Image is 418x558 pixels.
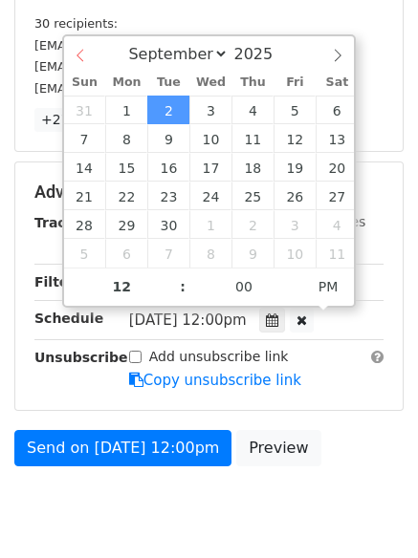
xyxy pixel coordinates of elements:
span: Mon [105,76,147,89]
span: October 9, 2025 [231,239,274,268]
span: August 31, 2025 [64,96,106,124]
span: Sun [64,76,106,89]
span: September 7, 2025 [64,124,106,153]
input: Hour [64,268,181,306]
span: [DATE] 12:00pm [129,311,247,329]
a: Copy unsubscribe link [129,372,301,389]
input: Minute [186,268,302,306]
input: Year [229,45,297,63]
span: Fri [274,76,316,89]
span: September 30, 2025 [147,210,189,239]
span: September 2, 2025 [147,96,189,124]
span: September 29, 2025 [105,210,147,239]
span: October 11, 2025 [316,239,358,268]
span: October 7, 2025 [147,239,189,268]
span: September 21, 2025 [64,182,106,210]
span: October 8, 2025 [189,239,231,268]
small: [EMAIL_ADDRESS][DOMAIN_NAME] [34,38,248,53]
span: September 11, 2025 [231,124,274,153]
span: September 23, 2025 [147,182,189,210]
span: September 19, 2025 [274,153,316,182]
span: Sat [316,76,358,89]
span: September 18, 2025 [231,153,274,182]
span: September 6, 2025 [316,96,358,124]
a: Send on [DATE] 12:00pm [14,430,231,466]
span: September 16, 2025 [147,153,189,182]
span: October 1, 2025 [189,210,231,239]
iframe: Chat Widget [322,466,418,558]
span: September 24, 2025 [189,182,231,210]
span: October 2, 2025 [231,210,274,239]
span: Tue [147,76,189,89]
span: September 15, 2025 [105,153,147,182]
a: Preview [236,430,320,466]
small: [EMAIL_ADDRESS][DOMAIN_NAME] [34,81,248,96]
strong: Filters [34,274,83,290]
span: September 1, 2025 [105,96,147,124]
span: October 5, 2025 [64,239,106,268]
strong: Schedule [34,311,103,326]
span: : [180,268,186,306]
span: October 3, 2025 [274,210,316,239]
span: October 6, 2025 [105,239,147,268]
span: September 26, 2025 [274,182,316,210]
span: September 22, 2025 [105,182,147,210]
strong: Tracking [34,215,99,230]
span: September 27, 2025 [316,182,358,210]
span: September 5, 2025 [274,96,316,124]
label: Add unsubscribe link [149,347,289,367]
span: September 4, 2025 [231,96,274,124]
span: Click to toggle [302,268,355,306]
small: [EMAIL_ADDRESS][PERSON_NAME][DOMAIN_NAME] [34,59,349,74]
small: 30 recipients: [34,16,118,31]
span: September 12, 2025 [274,124,316,153]
span: September 3, 2025 [189,96,231,124]
span: September 10, 2025 [189,124,231,153]
span: September 17, 2025 [189,153,231,182]
span: Wed [189,76,231,89]
h5: Advanced [34,182,384,203]
span: September 20, 2025 [316,153,358,182]
span: October 10, 2025 [274,239,316,268]
strong: Unsubscribe [34,350,128,365]
a: +27 more [34,108,115,132]
span: September 14, 2025 [64,153,106,182]
span: September 9, 2025 [147,124,189,153]
span: September 28, 2025 [64,210,106,239]
span: September 8, 2025 [105,124,147,153]
span: September 25, 2025 [231,182,274,210]
span: October 4, 2025 [316,210,358,239]
span: Thu [231,76,274,89]
span: September 13, 2025 [316,124,358,153]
